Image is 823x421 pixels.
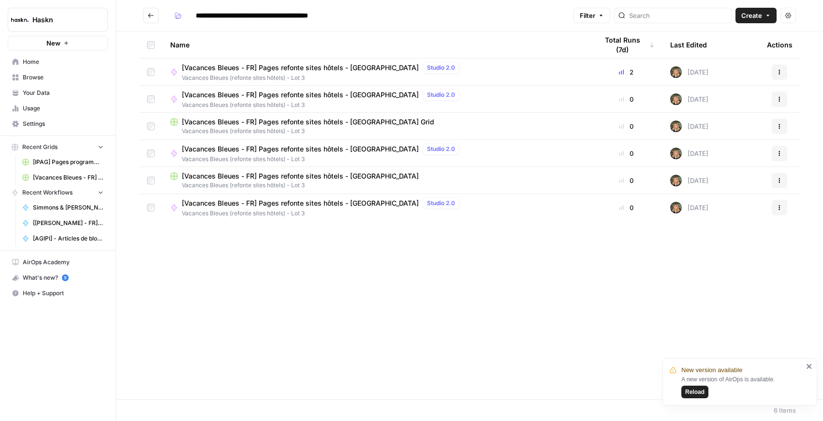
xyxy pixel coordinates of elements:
a: [Vacances Bleues - FR] Pages refonte sites hôtels - [GEOGRAPHIC_DATA] [18,170,108,185]
span: New [46,38,60,48]
a: Simmons & [PERSON_NAME] - Optimization pages for LLMs [18,200,108,215]
span: Vacances Bleues (refonte sites hôtels) - Lot 3 [182,209,463,218]
span: [IPAG] Pages programmes Grid [33,158,103,166]
span: Help + Support [23,289,103,298]
a: [[PERSON_NAME] - FR] - articles de blog (optimisation) [18,215,108,231]
div: 0 [598,121,655,131]
span: Browse [23,73,103,82]
a: [Vacances Bleues - FR] Pages refonte sites hôtels - [GEOGRAPHIC_DATA]Vacances Bleues (refonte sit... [170,171,582,190]
div: Total Runs (7d) [598,31,655,58]
span: Vacances Bleues (refonte sites hôtels) - Lot 3 [182,74,463,82]
span: [Vacances Bleues - FR] Pages refonte sites hôtels - [GEOGRAPHIC_DATA] [182,90,419,100]
input: Search [629,11,727,20]
img: ziyu4k121h9vid6fczkx3ylgkuqx [670,148,682,159]
span: AirOps Academy [23,258,103,267]
a: AirOps Academy [8,255,108,270]
span: Vacances Bleues (refonte sites hôtels) - Lot 3 [170,181,582,190]
span: [Vacances Bleues - FR] Pages refonte sites hôtels - [GEOGRAPHIC_DATA] [182,198,419,208]
a: [Vacances Bleues - FR] Pages refonte sites hôtels - [GEOGRAPHIC_DATA] GridVacances Bleues (refont... [170,117,582,135]
span: [Vacances Bleues - FR] Pages refonte sites hôtels - [GEOGRAPHIC_DATA] [182,144,419,154]
a: [AGIPI] - Articles de blog - Optimisations [18,231,108,246]
div: [DATE] [670,175,708,186]
button: Reload [681,386,708,398]
div: 6 Items [774,406,796,415]
div: 0 [598,203,655,212]
span: New version available [681,365,742,375]
button: New [8,36,108,50]
button: Help + Support [8,286,108,301]
a: [Vacances Bleues - FR] Pages refonte sites hôtels - [GEOGRAPHIC_DATA]Studio 2.0Vacances Bleues (r... [170,197,582,218]
span: Filter [580,11,595,20]
span: Vacances Bleues (refonte sites hôtels) - Lot 3 [182,155,463,164]
a: 5 [62,274,69,281]
div: [DATE] [670,202,708,213]
span: Usage [23,104,103,113]
button: close [806,362,813,370]
div: 0 [598,94,655,104]
div: A new version of AirOps is available. [681,375,803,398]
div: What's new? [8,271,107,285]
a: Browse [8,70,108,85]
div: [DATE] [670,120,708,132]
div: Actions [767,31,793,58]
span: [Vacances Bleues - FR] Pages refonte sites hôtels - [GEOGRAPHIC_DATA] [182,171,419,181]
span: [Vacances Bleues - FR] Pages refonte sites hôtels - [GEOGRAPHIC_DATA] [182,63,419,73]
span: Simmons & [PERSON_NAME] - Optimization pages for LLMs [33,203,103,212]
a: [IPAG] Pages programmes Grid [18,154,108,170]
img: Haskn Logo [11,11,29,29]
button: Recent Workflows [8,185,108,200]
img: ziyu4k121h9vid6fczkx3ylgkuqx [670,202,682,213]
button: What's new? 5 [8,270,108,286]
span: [Vacances Bleues - FR] Pages refonte sites hôtels - [GEOGRAPHIC_DATA] [33,173,103,182]
a: Usage [8,101,108,116]
button: Recent Grids [8,140,108,154]
span: Studio 2.0 [427,145,455,153]
span: Recent Grids [22,143,58,151]
div: Last Edited [670,31,707,58]
a: [Vacances Bleues - FR] Pages refonte sites hôtels - [GEOGRAPHIC_DATA]Studio 2.0Vacances Bleues (r... [170,89,582,109]
div: [DATE] [670,93,708,105]
div: [DATE] [670,66,708,78]
div: 0 [598,176,655,185]
button: Workspace: Haskn [8,8,108,32]
span: Create [741,11,762,20]
img: ziyu4k121h9vid6fczkx3ylgkuqx [670,66,682,78]
span: Vacances Bleues (refonte sites hôtels) - Lot 3 [170,127,582,135]
img: ziyu4k121h9vid6fczkx3ylgkuqx [670,175,682,186]
div: 0 [598,149,655,158]
div: 2 [598,67,655,77]
div: [DATE] [670,148,708,159]
span: [[PERSON_NAME] - FR] - articles de blog (optimisation) [33,219,103,227]
button: Filter [573,8,610,23]
span: Recent Workflows [22,188,73,197]
button: Go back [143,8,159,23]
span: [Vacances Bleues - FR] Pages refonte sites hôtels - [GEOGRAPHIC_DATA] Grid [182,117,434,127]
a: Home [8,54,108,70]
img: ziyu4k121h9vid6fczkx3ylgkuqx [670,93,682,105]
span: Settings [23,120,103,128]
a: Your Data [8,85,108,101]
span: Reload [685,388,705,396]
a: [Vacances Bleues - FR] Pages refonte sites hôtels - [GEOGRAPHIC_DATA]Studio 2.0Vacances Bleues (r... [170,62,582,82]
span: Haskn [32,15,91,25]
img: ziyu4k121h9vid6fczkx3ylgkuqx [670,120,682,132]
text: 5 [64,275,66,280]
span: Your Data [23,89,103,97]
div: Name [170,31,582,58]
span: Home [23,58,103,66]
span: Studio 2.0 [427,63,455,72]
button: Create [735,8,777,23]
a: Settings [8,116,108,132]
span: Studio 2.0 [427,199,455,208]
a: [Vacances Bleues - FR] Pages refonte sites hôtels - [GEOGRAPHIC_DATA]Studio 2.0Vacances Bleues (r... [170,143,582,164]
span: Studio 2.0 [427,90,455,99]
span: [AGIPI] - Articles de blog - Optimisations [33,234,103,243]
span: Vacances Bleues (refonte sites hôtels) - Lot 3 [182,101,463,109]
